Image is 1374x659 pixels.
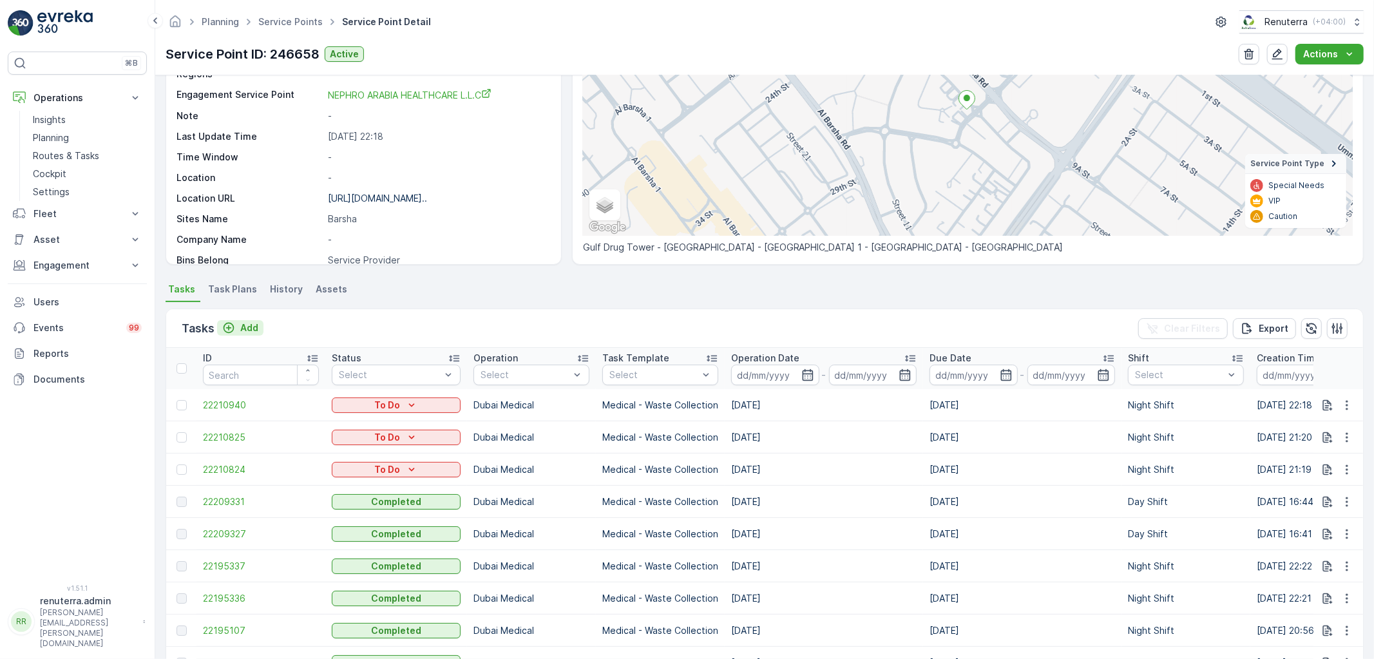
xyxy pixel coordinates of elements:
a: Planning [202,16,239,27]
p: - [822,367,826,383]
p: Select [1135,368,1224,381]
p: Night Shift [1128,431,1244,444]
p: - [328,171,548,184]
p: Medical - Waste Collection [602,463,718,476]
p: Night Shift [1128,399,1244,412]
a: NEPHRO ARABIA HEALTHCARE L.L.C [328,88,548,102]
a: Insights [28,111,147,129]
p: Service Point ID: 246658 [166,44,320,64]
p: Location URL [177,192,323,205]
p: Shift [1128,352,1149,365]
p: Select [481,368,569,381]
p: Day Shift [1128,528,1244,540]
a: Layers [591,191,619,219]
td: [DATE] [923,615,1121,647]
button: Completed [332,526,461,542]
p: Medical - Waste Collection [602,528,718,540]
td: [DATE] [725,486,923,518]
div: Toggle Row Selected [177,464,187,475]
p: Last Update Time [177,130,323,143]
p: VIP [1268,196,1281,206]
p: 99 [129,323,139,333]
p: Barsha [328,213,548,225]
a: Reports [8,341,147,367]
td: [DATE] [725,454,923,486]
span: 22195107 [203,624,319,637]
p: Completed [371,624,421,637]
p: Completed [371,592,421,605]
input: dd/mm/yyyy [1257,365,1345,385]
button: Add [217,320,263,336]
a: 22209327 [203,528,319,540]
span: Service Point Type [1250,158,1324,169]
a: 22210940 [203,399,319,412]
p: Reports [33,347,142,360]
a: Events99 [8,315,147,341]
td: [DATE] [923,518,1121,550]
p: Status [332,352,361,365]
button: Active [325,46,364,62]
span: NEPHRO ARABIA HEALTHCARE L.L.C [328,90,491,100]
a: Routes & Tasks [28,147,147,165]
a: 22195337 [203,560,319,573]
p: Company Name [177,233,323,246]
a: Documents [8,367,147,392]
button: Fleet [8,201,147,227]
span: Tasks [168,283,195,296]
p: Dubai Medical [473,528,589,540]
p: Operations [33,91,121,104]
p: - [328,233,548,246]
button: RRrenuterra.admin[PERSON_NAME][EMAIL_ADDRESS][PERSON_NAME][DOMAIN_NAME] [8,595,147,649]
a: 22210824 [203,463,319,476]
input: dd/mm/yyyy [829,365,917,385]
p: Engagement Service Point [177,88,323,102]
p: Medical - Waste Collection [602,399,718,412]
p: Day Shift [1128,495,1244,508]
p: Task Template [602,352,669,365]
p: Fleet [33,207,121,220]
input: dd/mm/yyyy [930,365,1018,385]
p: Renuterra [1264,15,1308,28]
p: Service Provider [328,254,548,267]
p: Insights [33,113,66,126]
button: Clear Filters [1138,318,1228,339]
button: Actions [1295,44,1364,64]
span: History [270,283,303,296]
p: Dubai Medical [473,399,589,412]
button: Completed [332,559,461,574]
button: Completed [332,494,461,510]
p: Medical - Waste Collection [602,431,718,444]
p: [PERSON_NAME][EMAIL_ADDRESS][PERSON_NAME][DOMAIN_NAME] [40,607,137,649]
button: Operations [8,85,147,111]
span: Assets [316,283,347,296]
p: Dubai Medical [473,463,589,476]
img: logo [8,10,33,36]
p: Tasks [182,320,215,338]
input: dd/mm/yyyy [731,365,819,385]
td: [DATE] [923,582,1121,615]
button: Renuterra(+04:00) [1239,10,1364,33]
button: Asset [8,227,147,253]
p: Medical - Waste Collection [602,495,718,508]
p: Settings [33,186,70,198]
img: logo_light-DOdMpM7g.png [37,10,93,36]
p: To Do [374,399,400,412]
a: Settings [28,183,147,201]
img: Screenshot_2024-07-26_at_13.33.01.png [1239,15,1259,29]
p: Time Window [177,151,323,164]
p: Location [177,171,323,184]
p: Select [609,368,698,381]
div: Toggle Row Selected [177,561,187,571]
p: Night Shift [1128,463,1244,476]
p: Select [339,368,441,381]
td: [DATE] [725,550,923,582]
a: 22210825 [203,431,319,444]
a: 22209331 [203,495,319,508]
td: [DATE] [923,421,1121,454]
p: Gulf Drug Tower - [GEOGRAPHIC_DATA] - [GEOGRAPHIC_DATA] 1 - [GEOGRAPHIC_DATA] - [GEOGRAPHIC_DATA] [583,241,1353,254]
p: Clear Filters [1164,322,1220,335]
